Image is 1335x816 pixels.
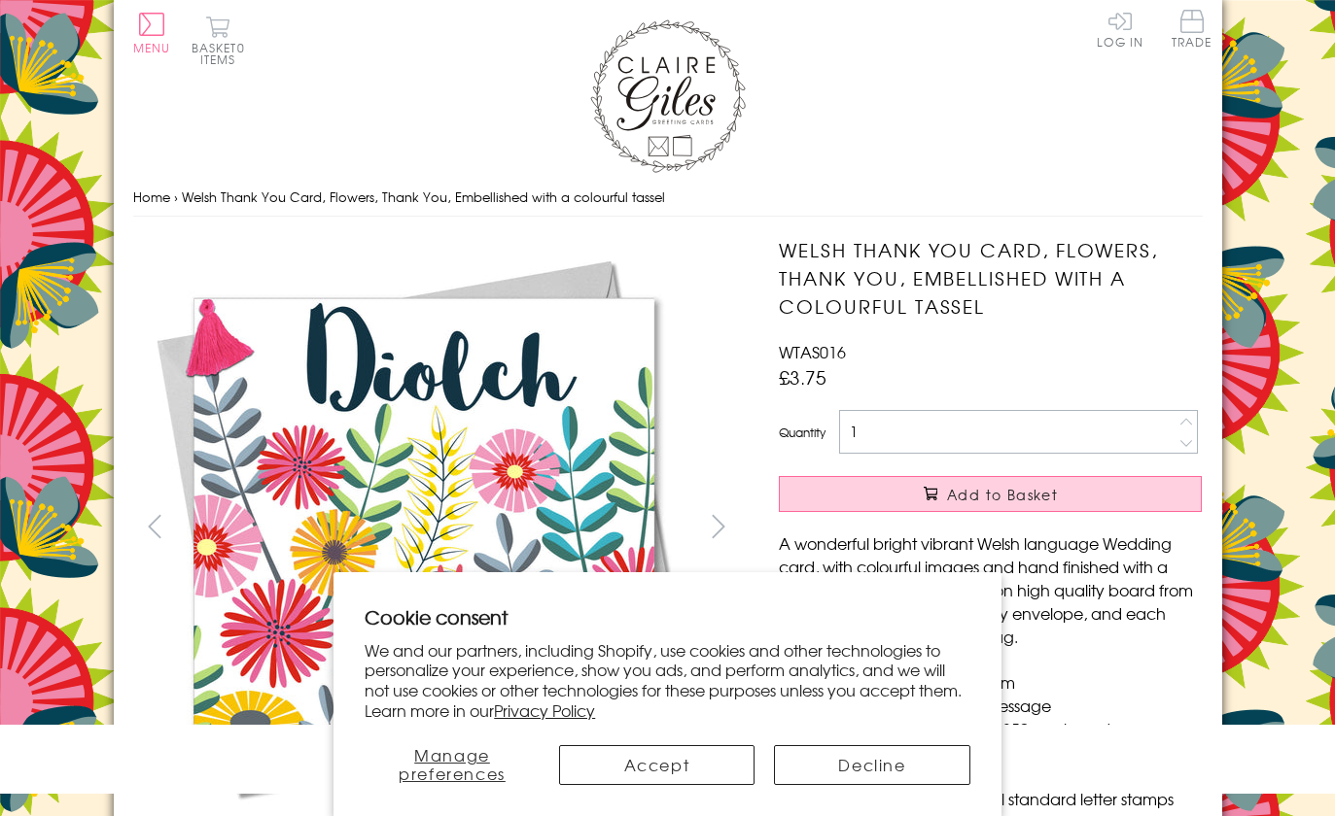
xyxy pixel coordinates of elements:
[399,743,506,785] span: Manage preferences
[559,745,755,785] button: Accept
[192,16,245,65] button: Basket0 items
[696,504,740,548] button: next
[133,13,171,53] button: Menu
[365,745,539,785] button: Manage preferences
[200,39,245,68] span: 0 items
[779,340,846,363] span: WTAS016
[779,424,826,441] label: Quantity
[779,363,826,391] span: £3.75
[133,39,171,56] span: Menu
[947,485,1058,504] span: Add to Basket
[1172,10,1212,48] span: Trade
[590,19,746,173] img: Claire Giles Greetings Cards
[1172,10,1212,51] a: Trade
[1097,10,1143,48] a: Log In
[133,187,170,206] a: Home
[779,236,1202,320] h1: Welsh Thank You Card, Flowers, Thank You, Embellished with a colourful tassel
[774,745,970,785] button: Decline
[182,187,665,206] span: Welsh Thank You Card, Flowers, Thank You, Embellished with a colourful tassel
[365,640,970,721] p: We and our partners, including Shopify, use cookies and other technologies to personalize your ex...
[133,178,1203,218] nav: breadcrumbs
[779,476,1202,512] button: Add to Basket
[174,187,178,206] span: ›
[365,603,970,630] h2: Cookie consent
[133,504,177,548] button: prev
[779,531,1202,648] p: A wonderful bright vibrant Welsh language Wedding card, with colourful images and hand finished w...
[494,698,595,722] a: Privacy Policy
